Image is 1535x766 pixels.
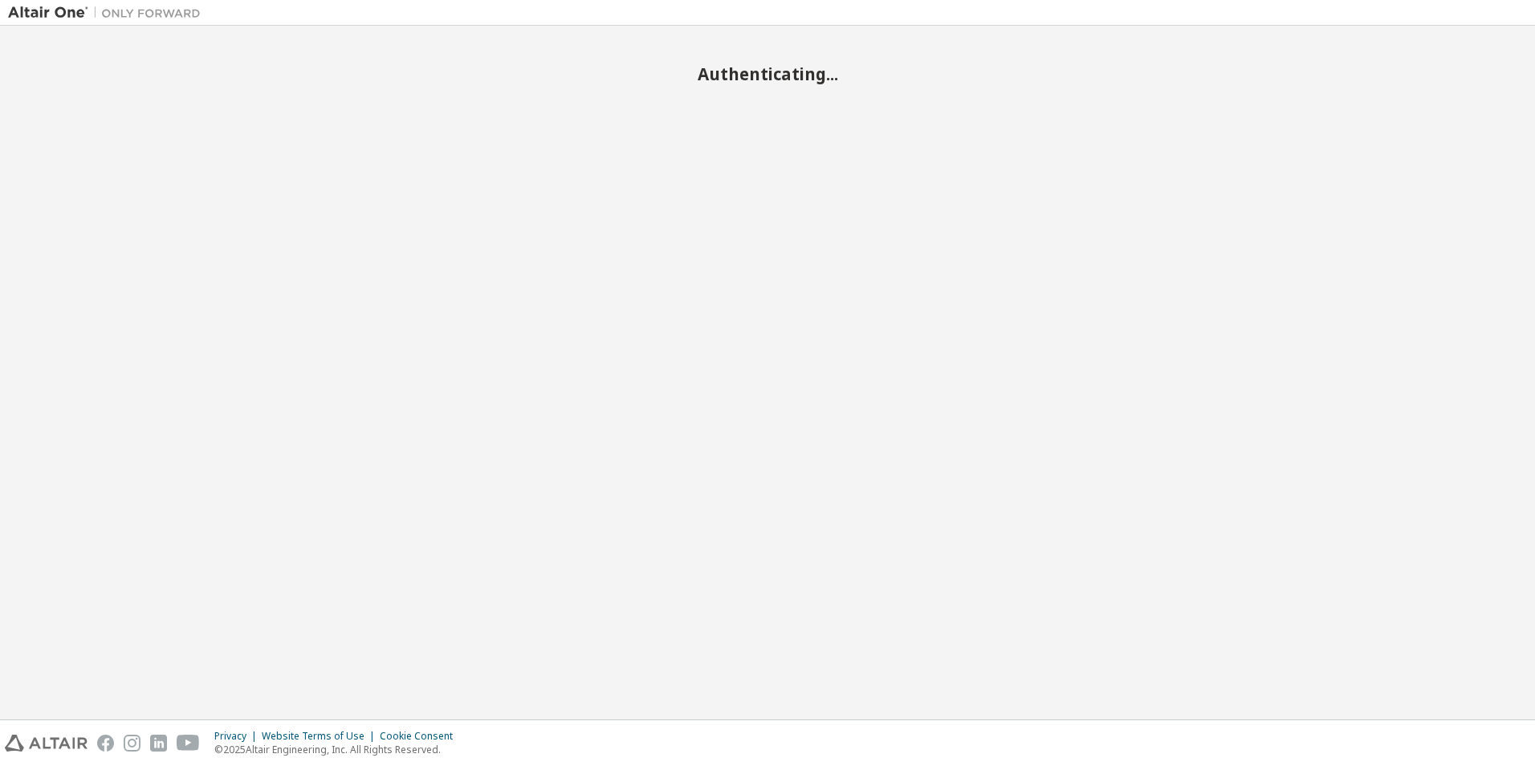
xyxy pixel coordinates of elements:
[8,5,209,21] img: Altair One
[214,730,262,743] div: Privacy
[97,735,114,752] img: facebook.svg
[380,730,462,743] div: Cookie Consent
[150,735,167,752] img: linkedin.svg
[214,743,462,756] p: © 2025 Altair Engineering, Inc. All Rights Reserved.
[8,63,1527,84] h2: Authenticating...
[262,730,380,743] div: Website Terms of Use
[5,735,88,752] img: altair_logo.svg
[124,735,140,752] img: instagram.svg
[177,735,200,752] img: youtube.svg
